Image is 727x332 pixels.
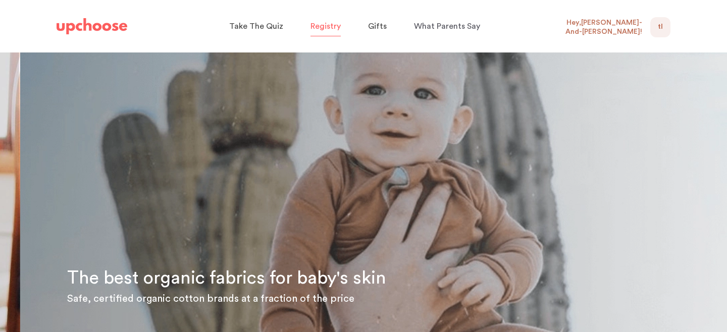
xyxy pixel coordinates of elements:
[229,22,283,30] span: Take The Quiz
[414,17,483,36] a: What Parents Say
[414,22,480,30] span: What Parents Say
[310,22,341,30] span: Registry
[57,18,127,34] img: UpChoose
[368,22,387,30] span: Gifts
[559,18,642,36] div: Hey, [PERSON_NAME]-And-[PERSON_NAME] !
[658,21,663,33] span: TL
[368,17,390,36] a: Gifts
[229,17,286,36] a: Take The Quiz
[67,266,521,291] h2: The best organic fabrics for baby's skin
[57,16,127,37] a: UpChoose
[310,17,344,36] a: Registry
